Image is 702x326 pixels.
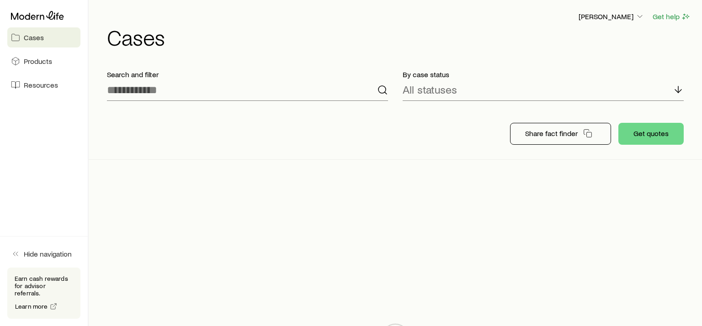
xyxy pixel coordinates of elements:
h1: Cases [107,26,691,48]
span: Learn more [15,303,48,310]
span: Resources [24,80,58,89]
button: Get help [652,11,691,22]
p: Search and filter [107,70,388,79]
p: Share fact finder [525,129,578,138]
span: Hide navigation [24,249,72,258]
a: Resources [7,75,80,95]
p: By case status [403,70,684,79]
button: [PERSON_NAME] [578,11,645,22]
span: Products [24,57,52,66]
p: Earn cash rewards for advisor referrals. [15,275,73,297]
a: Products [7,51,80,71]
p: [PERSON_NAME] [579,12,644,21]
p: All statuses [403,83,457,96]
button: Share fact finder [510,123,611,145]
button: Get quotes [618,123,684,145]
div: Earn cash rewards for advisor referrals.Learn more [7,268,80,319]
span: Cases [24,33,44,42]
button: Hide navigation [7,244,80,264]
a: Cases [7,27,80,47]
